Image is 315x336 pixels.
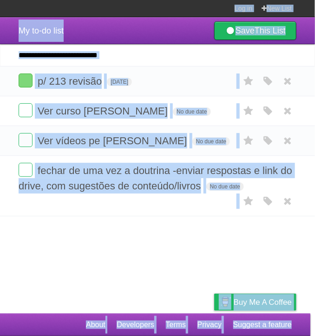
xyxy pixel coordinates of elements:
[38,105,170,117] span: Ver curso [PERSON_NAME]
[240,74,257,89] label: Star task
[219,294,231,310] img: Buy me a coffee
[214,21,296,40] a: SaveThis List
[19,26,64,35] span: My to-do list
[240,103,257,119] label: Star task
[234,294,292,310] span: Buy me a coffee
[117,316,154,334] a: Developers
[214,294,296,311] a: Buy me a coffee
[19,165,292,192] span: fechar de uma vez a doutrina -enviar respostas e link do drive, com sugestões de conteúdo/livros
[38,135,190,147] span: Ver vídeos pe [PERSON_NAME]
[86,316,105,334] a: About
[192,137,230,146] span: No due date
[240,194,257,209] label: Star task
[19,133,33,147] label: Done
[19,74,33,87] label: Done
[255,26,286,35] b: This List
[197,316,222,334] a: Privacy
[38,75,104,87] span: p/ 213 revisão
[19,163,33,177] label: Done
[173,108,210,116] span: No due date
[107,78,132,86] span: [DATE]
[166,316,186,334] a: Terms
[233,316,292,334] a: Suggest a feature
[206,182,244,191] span: No due date
[19,103,33,117] label: Done
[240,133,257,148] label: Star task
